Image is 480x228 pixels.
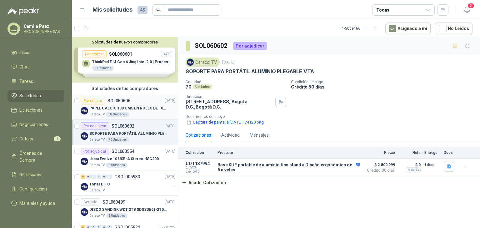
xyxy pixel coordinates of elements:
[19,200,55,207] span: Manuales y ayuda
[102,200,125,204] p: SOL060499
[195,41,228,51] h3: SOL060602
[19,185,47,192] span: Configuración
[233,42,267,50] div: Por adjudicar
[81,132,88,140] img: Company Logo
[19,107,42,114] span: Licitaciones
[376,7,389,13] div: Todas
[81,208,88,216] img: Company Logo
[106,137,129,142] div: 70 Unidades
[186,150,214,155] p: Cotización
[7,90,64,102] a: Solicitudes
[74,40,175,44] button: Solicitudes de nuevos compradores
[156,8,161,12] span: search
[89,112,105,117] p: Caracol TV
[186,84,192,89] p: 70
[7,147,64,166] a: Órdenes de Compra
[364,169,395,172] span: Crédito 30 días
[19,171,42,178] span: Remisiones
[399,161,421,169] p: $ 0
[7,133,64,145] a: Cotizar1
[81,107,88,114] img: Company Logo
[107,99,130,103] p: SOL060606
[89,213,105,218] p: Caracol TV
[112,124,134,128] p: SOL060602
[165,123,175,129] p: [DATE]
[89,207,167,213] p: DISCO SANDISK WDT 2TB SDSSDE61-2T00-G25
[81,158,88,165] img: Company Logo
[165,98,175,104] p: [DATE]
[399,150,421,155] p: Flete
[444,150,456,155] p: Docs
[186,166,214,170] span: C: [DATE]
[81,175,85,179] div: 4
[221,132,240,139] div: Actividad
[7,197,64,209] a: Manuales y ayuda
[186,170,214,174] span: Exp: [DATE]
[89,156,159,162] p: Jabra Evolve 10 USB-A Stereo HSC200
[81,148,109,155] div: Por adjudicar
[97,175,101,179] div: 0
[89,181,110,187] p: Toner DITU
[186,114,477,119] p: Documentos de apoyo
[89,188,105,193] p: Caracol TV
[250,132,269,139] div: Mensajes
[186,132,211,139] div: Cotizaciones
[102,175,107,179] div: 0
[165,174,175,180] p: [DATE]
[72,145,178,170] a: Por adjudicarSOL060554[DATE] Company LogoJabra Evolve 10 USB-A Stereo HSC200Caracol TV2 Unidades
[72,94,178,120] a: Por cotizarSOL060606[DATE] Company LogoPAPEL CALCIO 100 CMS EN ROLLO DE 100 GRCaracol TV38 Unidades
[165,199,175,205] p: [DATE]
[165,149,175,155] p: [DATE]
[364,161,395,169] span: $ 2.500.999
[19,49,29,56] span: Inicio
[342,23,380,33] div: 1 - 50 de 166
[19,92,41,99] span: Solicitudes
[72,196,178,221] a: CerradoSOL060499[DATE] Company LogoDISCO SANDISK WDT 2TB SDSSDE61-2T00-G25Caracol TV1 Unidades
[406,167,421,172] div: Incluido
[291,84,477,89] p: Crédito 30 días
[7,47,64,58] a: Inicio
[186,80,286,84] p: Cantidad
[7,61,64,73] a: Chat
[424,150,440,155] p: Entrega
[92,5,132,14] h1: Mis solicitudes
[193,84,212,89] div: Unidades
[7,183,64,195] a: Configuración
[72,120,178,145] a: Por adjudicarSOL060602[DATE] Company LogoSOPORTE PARA PORTÁTIL ALUMINIO PLEGABLE VTACaracol TV70 ...
[461,4,472,16] button: 2
[186,119,264,125] button: Captura de pantalla [DATE] 174120.png
[7,8,39,15] img: Logo peakr
[72,37,178,83] div: Solicitudes de nuevos compradoresPor cotizarSOL060601[DATE] ThinkPad E14 Gen 6 Jing Intel 2.0 | P...
[186,161,214,166] p: COT187994
[24,24,63,28] p: Camila Paez
[106,112,129,117] div: 38 Unidades
[217,150,360,155] p: Producto
[7,119,64,130] a: Negociaciones
[364,150,395,155] p: Precio
[187,59,194,66] img: Company Logo
[19,135,34,142] span: Cotizar
[89,105,167,111] p: PAPEL CALCIO 100 CMS EN ROLLO DE 100 GR
[89,137,105,142] p: Caracol TV
[186,99,273,109] p: [STREET_ADDRESS] Bogotá D.C. , Bogotá D.C.
[107,175,112,179] div: 0
[106,213,127,218] div: 1 Unidades
[24,30,63,33] p: ARC SOFTWARE SAS
[112,149,134,154] p: SOL060554
[81,198,100,206] div: Cerrado
[89,131,167,137] p: SOPORTE PARA PORTÁTIL ALUMINIO PLEGABLE VTA
[81,173,177,193] a: 4 0 0 0 0 0 GSOL005933[DATE] Company LogoToner DITUCaracol TV
[19,78,33,85] span: Tareas
[186,68,314,75] p: SOPORTE PARA PORTÁTIL ALUMINIO PLEGABLE VTA
[91,175,96,179] div: 0
[7,104,64,116] a: Licitaciones
[19,121,48,128] span: Negociaciones
[19,63,29,70] span: Chat
[137,6,147,14] span: 45
[19,150,58,164] span: Órdenes de Compra
[178,176,229,189] button: Añadir Cotización
[436,23,472,34] button: No Leídos
[467,3,474,9] span: 2
[106,163,127,168] div: 2 Unidades
[54,136,61,141] span: 1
